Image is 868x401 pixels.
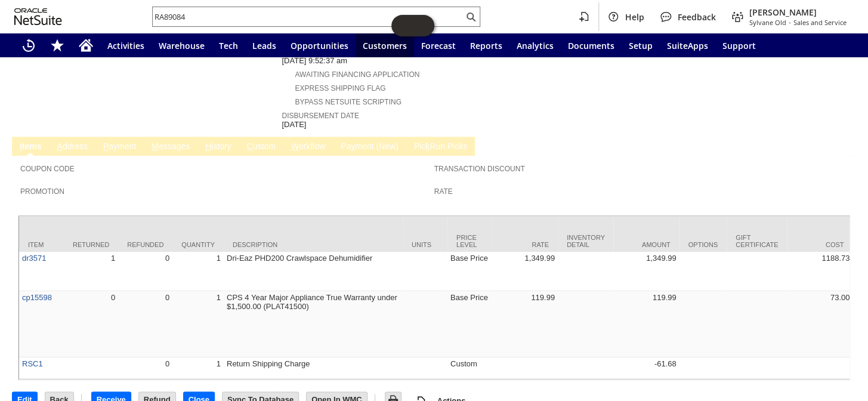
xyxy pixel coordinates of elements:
[447,252,492,291] td: Base Price
[470,40,502,51] span: Reports
[447,357,492,379] td: Custom
[149,141,193,153] a: Messages
[224,252,403,291] td: Dri-Eaz PHD200 Crawlspace Dehumidifier
[172,252,224,291] td: 1
[434,165,525,173] a: Transaction Discount
[509,33,561,57] a: Analytics
[667,40,708,51] span: SuiteApps
[789,18,791,27] span: -
[411,141,470,153] a: PickRun Picks
[567,234,605,248] div: Inventory Detail
[73,241,109,248] div: Returned
[17,141,45,153] a: Items
[245,33,283,57] a: Leads
[464,10,478,24] svg: Search
[244,141,279,153] a: Custom
[749,7,847,18] span: [PERSON_NAME]
[660,33,715,57] a: SuiteApps
[501,241,549,248] div: Rate
[282,120,306,129] span: [DATE]
[28,241,55,248] div: Item
[152,33,212,57] a: Warehouse
[492,291,558,357] td: 119.99
[391,15,434,36] iframe: Click here to launch Oracle Guided Learning Help Panel
[787,252,852,291] td: 1188.73
[796,241,844,248] div: Cost
[425,141,430,151] span: k
[14,8,62,25] svg: logo
[835,139,849,153] a: Unrolled view on
[722,40,756,51] span: Support
[749,18,786,27] span: Sylvane Old
[224,291,403,357] td: CPS 4 Year Major Appliance True Warranty under $1,500.00 (PLAT41500)
[233,241,394,248] div: Description
[103,141,109,151] span: P
[613,252,679,291] td: 1,349.99
[291,40,348,51] span: Opportunities
[282,112,359,120] a: Disbursement Date
[107,40,144,51] span: Activities
[43,33,72,57] div: Shortcuts
[434,187,453,196] a: Rate
[295,98,401,106] a: Bypass NetSuite Scripting
[247,141,253,151] span: C
[202,141,234,153] a: History
[100,141,139,153] a: Payment
[57,141,63,151] span: A
[351,141,355,151] span: y
[715,33,763,57] a: Support
[629,40,653,51] span: Setup
[14,33,43,57] a: Recent Records
[282,56,347,66] span: [DATE] 9:52:37 am
[22,293,52,302] a: cp15598
[159,40,205,51] span: Warehouse
[20,165,75,173] a: Coupon Code
[338,141,401,153] a: Payment (New)
[678,11,716,23] span: Feedback
[613,291,679,357] td: 119.99
[172,357,224,379] td: 1
[252,40,276,51] span: Leads
[622,241,670,248] div: Amount
[787,291,852,357] td: 73.00
[64,252,118,291] td: 1
[463,33,509,57] a: Reports
[793,18,847,27] span: Sales and Service
[736,234,778,248] div: Gift Certificate
[295,84,385,92] a: Express Shipping Flag
[356,33,414,57] a: Customers
[492,252,558,291] td: 1,349.99
[118,252,172,291] td: 0
[412,241,438,248] div: Units
[447,291,492,357] td: Base Price
[153,10,464,24] input: Search
[414,33,463,57] a: Forecast
[561,33,622,57] a: Documents
[22,359,43,368] a: RSC1
[21,38,36,53] svg: Recent Records
[517,40,554,51] span: Analytics
[622,33,660,57] a: Setup
[363,40,407,51] span: Customers
[456,234,483,248] div: Price Level
[625,11,644,23] span: Help
[64,291,118,357] td: 0
[20,187,64,196] a: Promotion
[219,40,238,51] span: Tech
[20,141,22,151] span: I
[688,241,718,248] div: Options
[421,40,456,51] span: Forecast
[288,141,328,153] a: Workflow
[118,291,172,357] td: 0
[54,141,91,153] a: Address
[291,141,299,151] span: W
[72,33,100,57] a: Home
[79,38,93,53] svg: Home
[100,33,152,57] a: Activities
[118,357,172,379] td: 0
[172,291,224,357] td: 1
[295,70,419,79] a: Awaiting Financing Application
[181,241,215,248] div: Quantity
[50,38,64,53] svg: Shortcuts
[127,241,163,248] div: Refunded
